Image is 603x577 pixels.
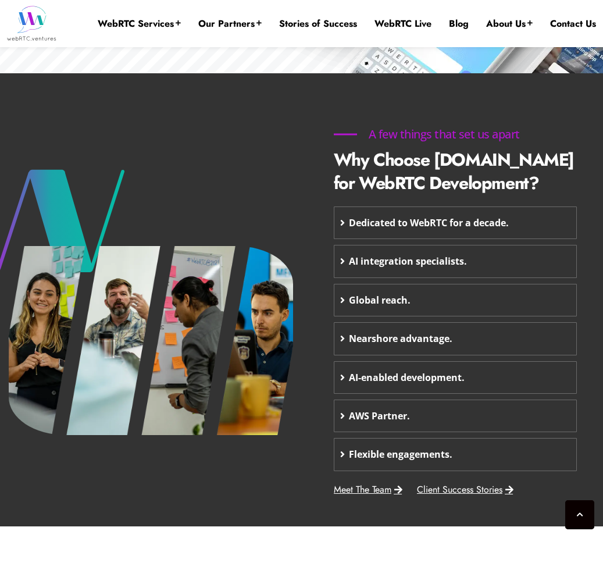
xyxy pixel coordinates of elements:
span: Global reach. [349,290,411,310]
span: Meet The Team [334,485,391,494]
a: WebRTC Live [374,17,431,30]
span: Client Success Stories [417,485,502,494]
a: About Us [486,17,533,30]
span: AI integration specialists. [349,251,467,271]
a: Our Partners [198,17,262,30]
span: Nearshore advantage. [349,329,452,348]
span: AI-enabled development. [349,368,465,387]
a: WebRTC Services [98,17,181,30]
a: Meet The Team [334,485,402,494]
b: Why Choose [DOMAIN_NAME] for WebRTC Development? [334,147,574,195]
span: Dedicated to WebRTC for a decade. [349,213,509,233]
a: Contact Us [550,17,596,30]
a: Blog [449,17,469,30]
span: Flexible engagements. [349,444,452,464]
a: Stories of Success [279,17,357,30]
img: WebRTC.ventures [7,6,56,41]
a: Client Success Stories [417,485,513,494]
span: AWS Partner. [349,406,410,426]
h6: A few things that set us apart [334,129,555,140]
